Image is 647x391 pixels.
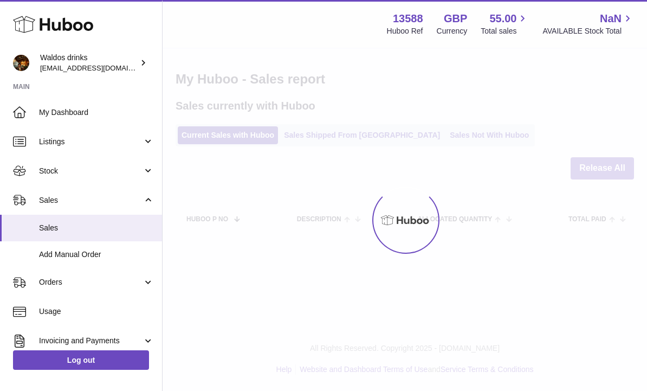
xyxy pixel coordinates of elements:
[393,11,423,26] strong: 13588
[489,11,516,26] span: 55.00
[39,249,154,260] span: Add Manual Order
[39,137,143,147] span: Listings
[542,26,634,36] span: AVAILABLE Stock Total
[40,53,138,73] div: Waldos drinks
[444,11,467,26] strong: GBP
[481,11,529,36] a: 55.00 Total sales
[13,55,29,71] img: sales@tradingpostglobal.com
[481,26,529,36] span: Total sales
[437,26,468,36] div: Currency
[387,26,423,36] div: Huboo Ref
[39,336,143,346] span: Invoicing and Payments
[39,223,154,233] span: Sales
[39,166,143,176] span: Stock
[39,306,154,317] span: Usage
[542,11,634,36] a: NaN AVAILABLE Stock Total
[39,107,154,118] span: My Dashboard
[600,11,622,26] span: NaN
[40,63,159,72] span: [EMAIL_ADDRESS][DOMAIN_NAME]
[39,195,143,206] span: Sales
[39,277,143,287] span: Orders
[13,350,149,370] a: Log out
